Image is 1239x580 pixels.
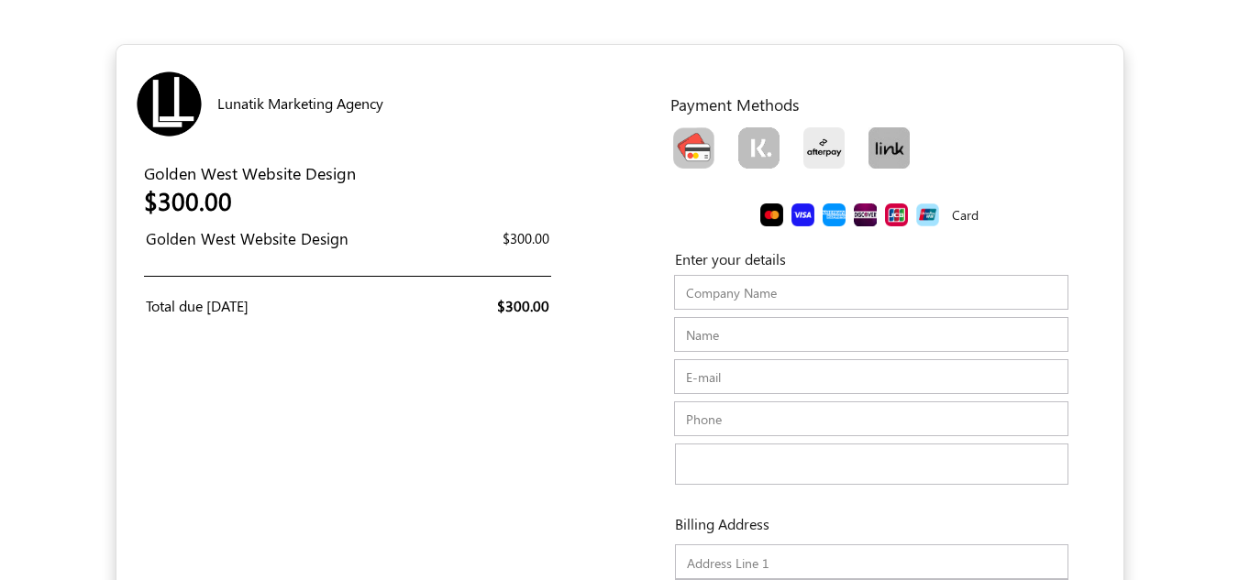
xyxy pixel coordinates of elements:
input: Company Name [674,275,1068,310]
input: Address Line 1 [675,544,1068,579]
h5: Payment Methods [670,94,1087,114]
img: CardCollection2.png [760,203,783,226]
img: CardCollection7.png [916,203,939,226]
iframe: Secure card payment input frame [680,444,1064,488]
img: S_PT_afterpay_clearpay.png [803,127,845,169]
img: CardCollection5.png [854,203,877,226]
h6: Billing Address [647,515,769,532]
h6: Lunatik Marketing Agency [217,94,453,112]
span: $300.00 [497,296,549,315]
img: S_PT_klarna.png [738,127,780,169]
img: CardCollection.png [673,127,714,169]
img: CardCollection3.png [791,203,814,226]
div: Toolbar with button groups [661,121,1087,182]
div: Golden West Website Design [146,227,375,251]
div: Total due [DATE] [146,295,335,317]
img: CardCollection4.png [823,203,846,226]
input: Phone [674,401,1068,436]
img: CardCollection6.png [885,203,908,226]
span: $300.00 [503,229,549,247]
h5: Enter your details [675,250,1068,268]
img: Link.png [868,127,910,169]
input: E-mail [674,359,1068,394]
h2: $300.00 [144,186,373,215]
input: Name [674,317,1068,352]
label: Card [952,205,979,224]
div: Golden West Website Design [144,161,373,223]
